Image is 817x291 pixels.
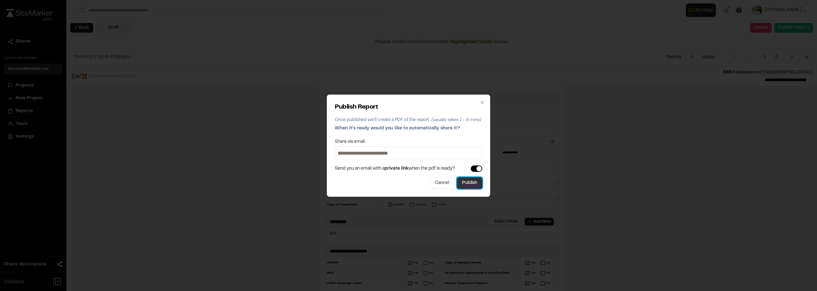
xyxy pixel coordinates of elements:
button: Cancel [430,177,454,189]
button: Publish [457,177,482,189]
h2: Publish Report [335,103,482,112]
span: Send you an email with a when the pdf is ready? [335,165,455,172]
span: When it's ready would you like to automatically share it? [335,126,460,130]
label: Share via email [335,140,365,144]
span: private link [385,167,408,171]
span: (usually takes 1 - 5 mins) [431,118,481,122]
p: Once published we'll create a PDF of the report. [335,117,482,124]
